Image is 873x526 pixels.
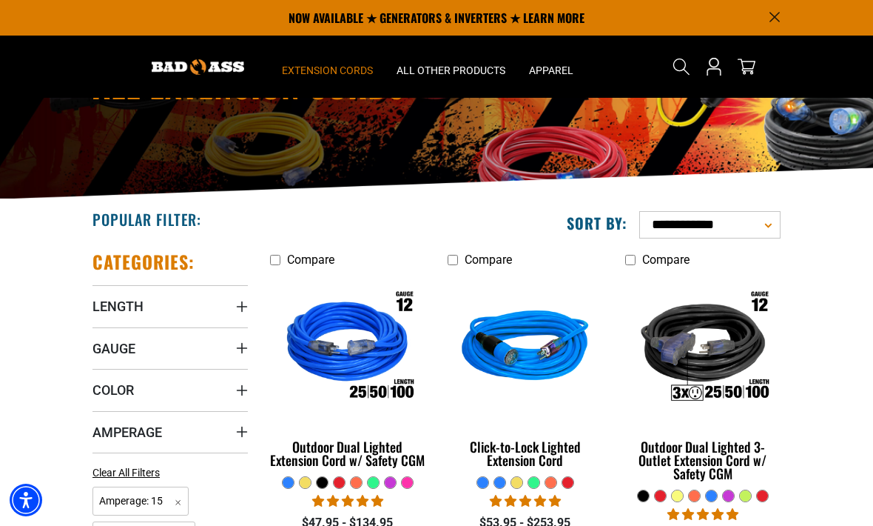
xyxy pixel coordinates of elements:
summary: Amperage [92,411,248,453]
h2: Popular Filter: [92,210,201,229]
summary: Apparel [517,36,585,98]
a: cart [735,58,758,76]
span: 4.81 stars [312,494,383,508]
div: Outdoor Dual Lighted Extension Cord w/ Safety CGM [270,440,425,467]
summary: Search [670,55,693,79]
span: Length [92,298,144,315]
span: All Other Products [397,64,505,77]
img: Outdoor Dual Lighted Extension Cord w/ Safety CGM [268,276,428,420]
label: Sort by: [567,213,627,233]
span: 4.80 stars [667,507,738,522]
a: Outdoor Dual Lighted Extension Cord w/ Safety CGM Outdoor Dual Lighted Extension Cord w/ Safety CGM [270,274,425,476]
img: blue [445,276,605,420]
img: Bad Ass Extension Cords [152,59,244,75]
span: Color [92,382,134,399]
summary: Gauge [92,327,248,369]
span: 4.87 stars [490,494,561,508]
span: Extension Cords [282,64,373,77]
span: Amperage: 15 [92,487,189,516]
a: Open this option [702,36,726,98]
span: Amperage [92,424,162,441]
h1: All Extension Cords [92,69,662,101]
summary: Extension Cords [270,36,385,98]
a: Outdoor Dual Lighted 3-Outlet Extension Cord w/ Safety CGM Outdoor Dual Lighted 3-Outlet Extensio... [625,274,781,489]
div: Outdoor Dual Lighted 3-Outlet Extension Cord w/ Safety CGM [625,440,781,480]
span: Compare [465,253,512,267]
summary: Length [92,285,248,327]
a: Amperage: 15 [92,493,189,507]
div: Accessibility Menu [10,484,42,516]
span: Clear All Filters [92,467,160,479]
summary: All Other Products [385,36,517,98]
h2: Categories: [92,250,195,273]
a: blue Click-to-Lock Lighted Extension Cord [448,274,603,476]
div: Click-to-Lock Lighted Extension Cord [448,440,603,467]
summary: Color [92,369,248,410]
a: Clear All Filters [92,465,166,481]
span: Compare [642,253,690,267]
span: Apparel [529,64,573,77]
img: Outdoor Dual Lighted 3-Outlet Extension Cord w/ Safety CGM [623,276,783,420]
span: Gauge [92,340,135,357]
span: Compare [287,253,334,267]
